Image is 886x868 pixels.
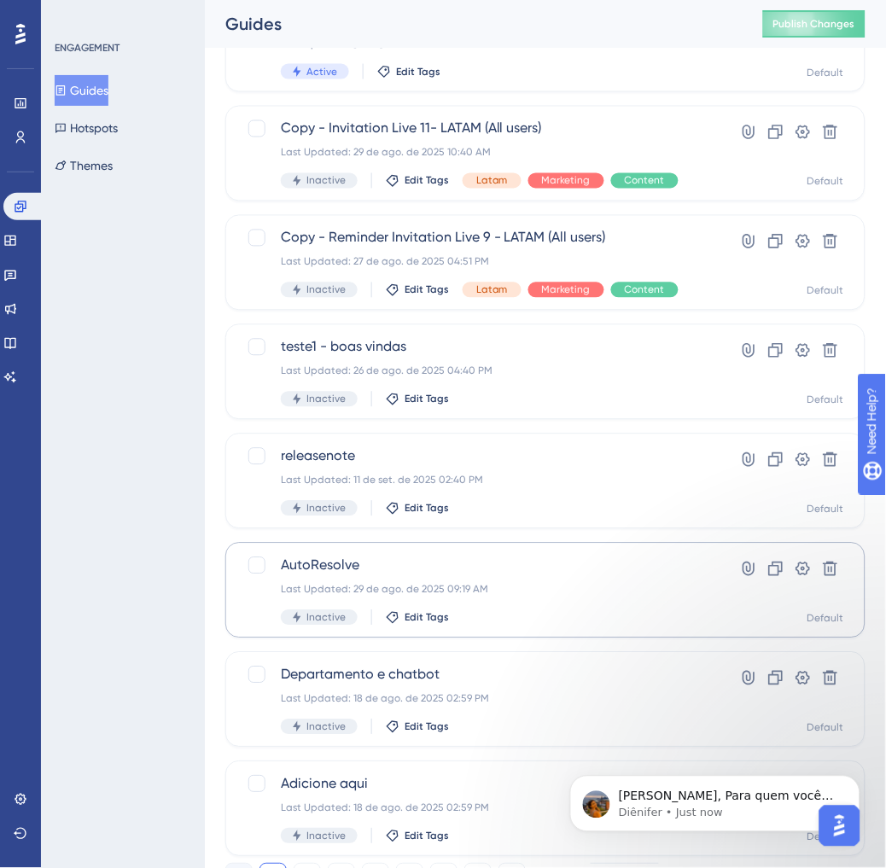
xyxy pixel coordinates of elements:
button: Edit Tags [386,174,449,188]
button: Edit Tags [386,393,449,406]
div: Last Updated: 11 de set. de 2025 02:40 PM [281,474,673,487]
span: Edit Tags [396,65,440,79]
span: Publish Changes [773,17,855,31]
div: Default [807,393,844,407]
iframe: UserGuiding AI Assistant Launcher [814,801,866,852]
button: Publish Changes [763,10,866,38]
span: AutoResolve [281,556,673,576]
div: Last Updated: 29 de ago. de 2025 09:19 AM [281,583,673,597]
button: Edit Tags [386,502,449,516]
span: teste1 - boas vindas [281,337,673,358]
button: Edit Tags [386,611,449,625]
div: Default [807,721,844,735]
span: Edit Tags [405,393,449,406]
div: ENGAGEMENT [55,41,119,55]
div: Last Updated: 18 de ago. de 2025 02:59 PM [281,801,673,815]
span: Latam [476,174,508,188]
span: Content [625,174,665,188]
button: Edit Tags [386,720,449,734]
div: Last Updated: 27 de ago. de 2025 04:51 PM [281,255,679,269]
span: Inactive [306,720,346,734]
span: Content [625,283,665,297]
span: Inactive [306,283,346,297]
span: Edit Tags [405,174,449,188]
span: Inactive [306,830,346,843]
span: Active [306,65,337,79]
span: Need Help? [40,4,107,25]
div: Last Updated: 29 de ago. de 2025 10:40 AM [281,146,679,160]
span: Edit Tags [405,830,449,843]
span: Adicione aqui [281,774,673,795]
span: Inactive [306,174,346,188]
span: Departamento e chatbot [281,665,673,685]
span: Copy - Invitation Live 11- LATAM (All users) [281,119,679,139]
div: Default [807,503,844,516]
button: Themes [55,150,113,181]
span: Edit Tags [405,502,449,516]
button: Hotspots [55,113,118,143]
div: Default [807,66,844,79]
div: Default [807,612,844,626]
button: Edit Tags [386,283,449,297]
button: Edit Tags [377,65,440,79]
div: Last Updated: 18 de ago. de 2025 02:59 PM [281,692,673,706]
span: Copy - Reminder Invitation Live 9 - LATAM (All users) [281,228,679,248]
div: Default [807,284,844,298]
span: Edit Tags [405,611,449,625]
div: Guides [225,12,720,36]
span: Marketing [542,283,591,297]
iframe: Intercom notifications message [545,740,886,859]
div: Default [807,175,844,189]
span: Inactive [306,611,346,625]
button: Guides [55,75,108,106]
span: releasenote [281,446,673,467]
div: Last Updated: 26 de ago. de 2025 04:40 PM [281,364,673,378]
span: Latam [476,283,508,297]
span: Inactive [306,393,346,406]
span: Edit Tags [405,283,449,297]
span: Marketing [542,174,591,188]
span: Edit Tags [405,720,449,734]
span: Inactive [306,502,346,516]
button: Edit Tags [386,830,449,843]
